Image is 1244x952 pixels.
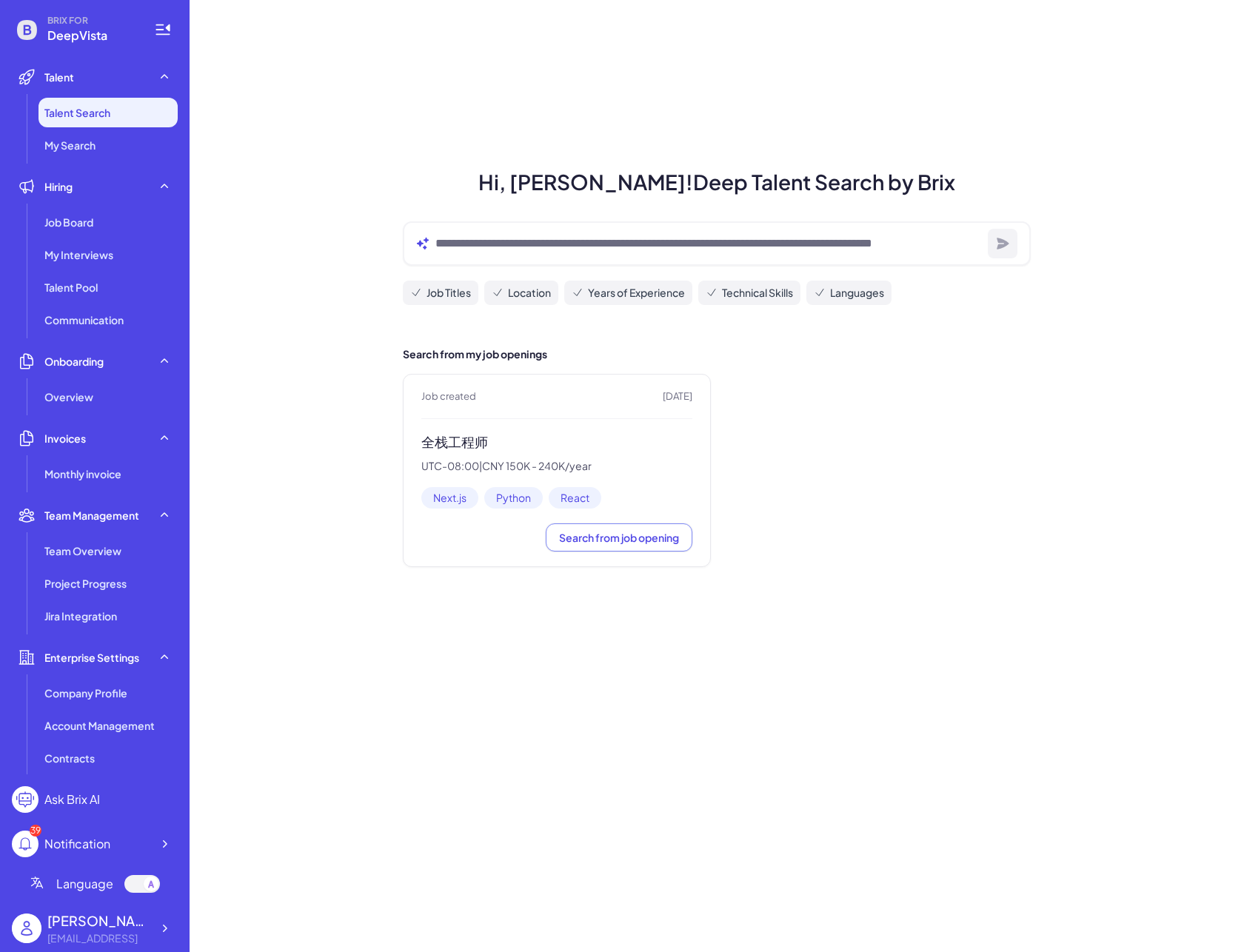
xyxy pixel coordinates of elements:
span: Invoices [44,431,86,446]
span: Enterprise Settings [44,650,139,665]
span: Onboarding [44,354,104,369]
span: Hiring [44,179,73,194]
span: Job Board [44,215,93,229]
div: Jing Conan Wang [47,911,151,931]
span: Search from job opening [559,531,679,544]
span: Technical Skills [722,285,793,301]
span: Account Management [44,718,155,733]
span: DeepVista [47,27,136,44]
h2: Search from my job openings [403,346,1031,362]
span: BRIX FOR [47,15,136,27]
span: Python [484,487,543,509]
span: Team Overview [44,543,121,558]
span: Languages [830,285,884,301]
span: Next.js [421,487,478,509]
span: Years of Experience [588,285,685,301]
h1: Hi, [PERSON_NAME]! Deep Talent Search by Brix [385,167,1049,198]
span: React [549,487,601,509]
span: Team Management [44,508,139,523]
button: Search from job opening [546,523,692,552]
img: user_logo.png [12,914,41,943]
div: 39 [30,825,41,837]
span: Monthly invoice [44,466,121,481]
div: jingconan@deepvista.ai [47,931,151,946]
span: Contracts [44,751,95,765]
span: Talent Pool [44,280,98,295]
span: Talent [44,70,74,84]
div: Notification [44,835,110,853]
span: Communication [44,312,124,327]
span: [DATE] [663,389,692,404]
span: Job created [421,389,476,404]
span: Jira Integration [44,609,117,623]
h3: 全栈工程师 [421,434,692,451]
span: My Interviews [44,247,113,262]
span: Job Titles [427,285,471,301]
span: Location [508,285,551,301]
p: UTC-08:00 | CNY 150K - 240K/year [421,460,692,473]
span: Overview [44,389,93,404]
span: Company Profile [44,685,127,700]
span: Language [56,875,113,893]
span: Project Progress [44,576,127,591]
div: Ask Brix AI [44,791,100,808]
span: Talent Search [44,105,110,120]
span: My Search [44,138,96,152]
